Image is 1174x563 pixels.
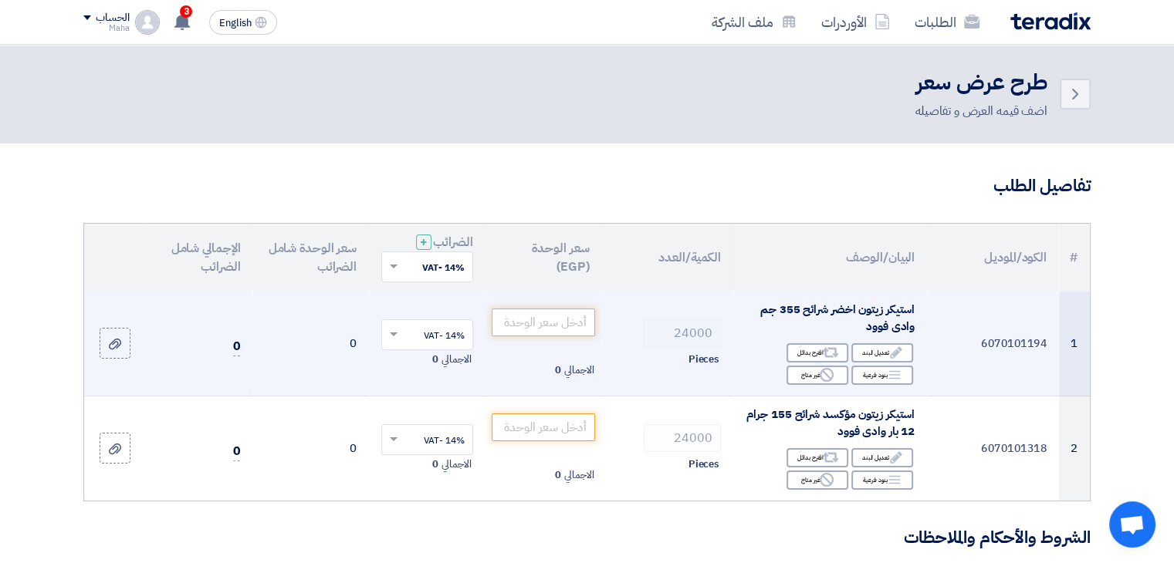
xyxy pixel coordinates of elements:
[851,343,913,362] div: تعديل البند
[927,292,1059,396] td: 6070101194
[555,362,561,378] span: 0
[492,308,596,336] input: أدخل سعر الوحدة
[1010,12,1091,30] img: Teradix logo
[209,10,277,35] button: English
[733,224,927,292] th: البيان/الوصف
[1059,396,1090,501] td: 2
[787,470,848,490] div: غير متاح
[1059,292,1090,396] td: 1
[787,366,848,385] div: غير متاح
[233,337,241,356] span: 0
[787,448,848,467] div: اقترح بدائل
[83,526,1091,550] h3: الشروط والأحكام والملاحظات
[369,224,486,292] th: الضرائب
[146,224,252,292] th: الإجمالي شامل الضرائب
[851,470,913,490] div: بنود فرعية
[688,352,719,367] span: Pieces
[787,343,848,362] div: اقترح بدائل
[927,224,1059,292] th: الكود/الموديل
[252,224,369,292] th: سعر الوحدة شامل الضرائب
[432,352,438,367] span: 0
[746,406,915,440] span: استيكر زيتون مؤكسد شرائح 155 جرام 12 بار وادى فوود
[688,457,719,472] span: Pieces
[601,224,733,292] th: الكمية/العدد
[432,457,438,472] span: 0
[135,10,160,35] img: profile_test.png
[644,319,721,347] input: RFQ_STEP1.ITEMS.2.AMOUNT_TITLE
[1059,224,1090,292] th: #
[564,362,594,378] span: الاجمالي
[851,366,913,385] div: بنود فرعية
[564,467,594,483] span: الاجمالي
[1109,501,1155,548] a: Open chat
[420,233,428,251] span: +
[555,467,561,483] span: 0
[809,4,902,40] a: الأوردرات
[915,68,1047,98] h2: طرح عرض سعر
[644,424,721,452] input: RFQ_STEP1.ITEMS.2.AMOUNT_TITLE
[252,292,369,396] td: 0
[219,18,252,29] span: English
[442,352,471,367] span: الاجمالي
[381,319,473,350] ng-select: VAT
[760,301,915,335] span: استيكر زيتون اخضر شرائح 355 جم وادى فوود
[902,4,992,40] a: الطلبات
[83,24,129,32] div: Maha
[381,424,473,455] ng-select: VAT
[180,5,192,18] span: 3
[915,102,1047,120] div: اضف قيمه العرض و تفاصيله
[252,396,369,501] td: 0
[83,174,1091,198] h3: تفاصيل الطلب
[442,457,471,472] span: الاجمالي
[699,4,809,40] a: ملف الشركة
[96,12,129,25] div: الحساب
[492,413,596,441] input: أدخل سعر الوحدة
[851,448,913,467] div: تعديل البند
[486,224,602,292] th: سعر الوحدة (EGP)
[927,396,1059,501] td: 6070101318
[233,442,241,461] span: 0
